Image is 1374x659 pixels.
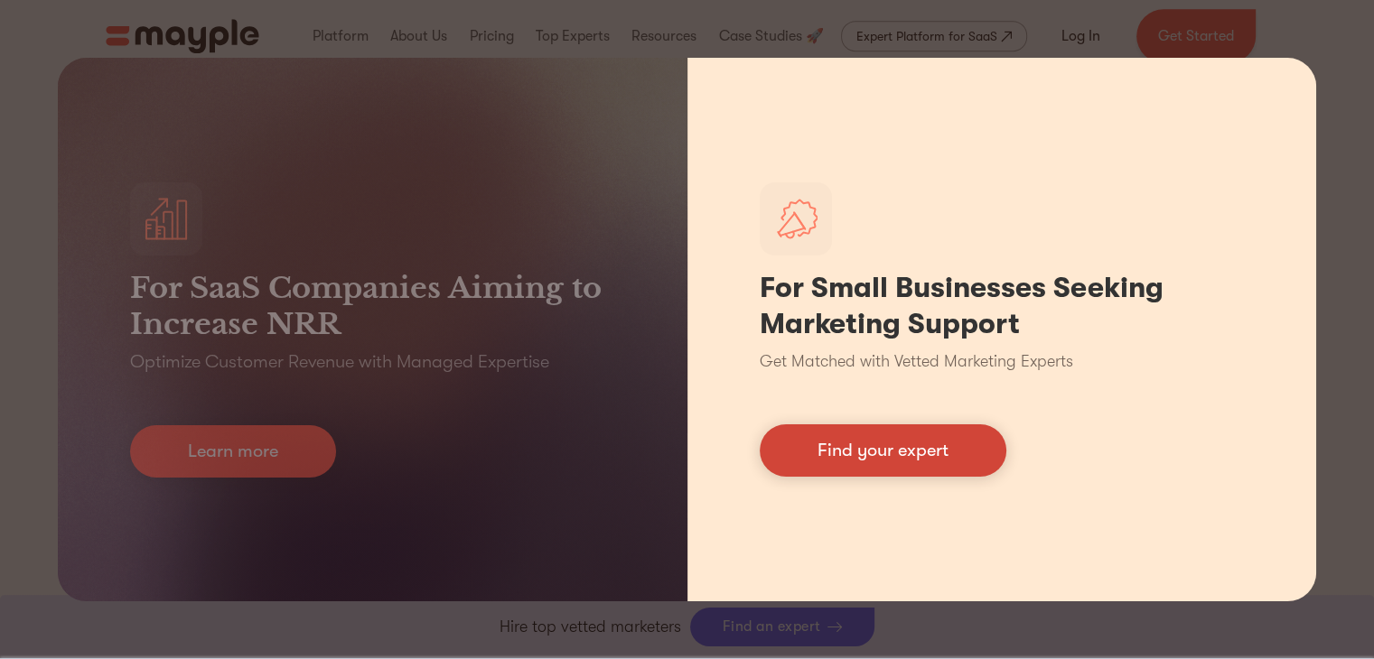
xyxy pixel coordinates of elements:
p: Get Matched with Vetted Marketing Experts [760,349,1073,374]
a: Learn more [130,425,336,478]
p: Optimize Customer Revenue with Managed Expertise [130,349,549,375]
h1: For Small Businesses Seeking Marketing Support [760,270,1245,342]
a: Find your expert [760,424,1006,477]
h3: For SaaS Companies Aiming to Increase NRR [130,270,615,342]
